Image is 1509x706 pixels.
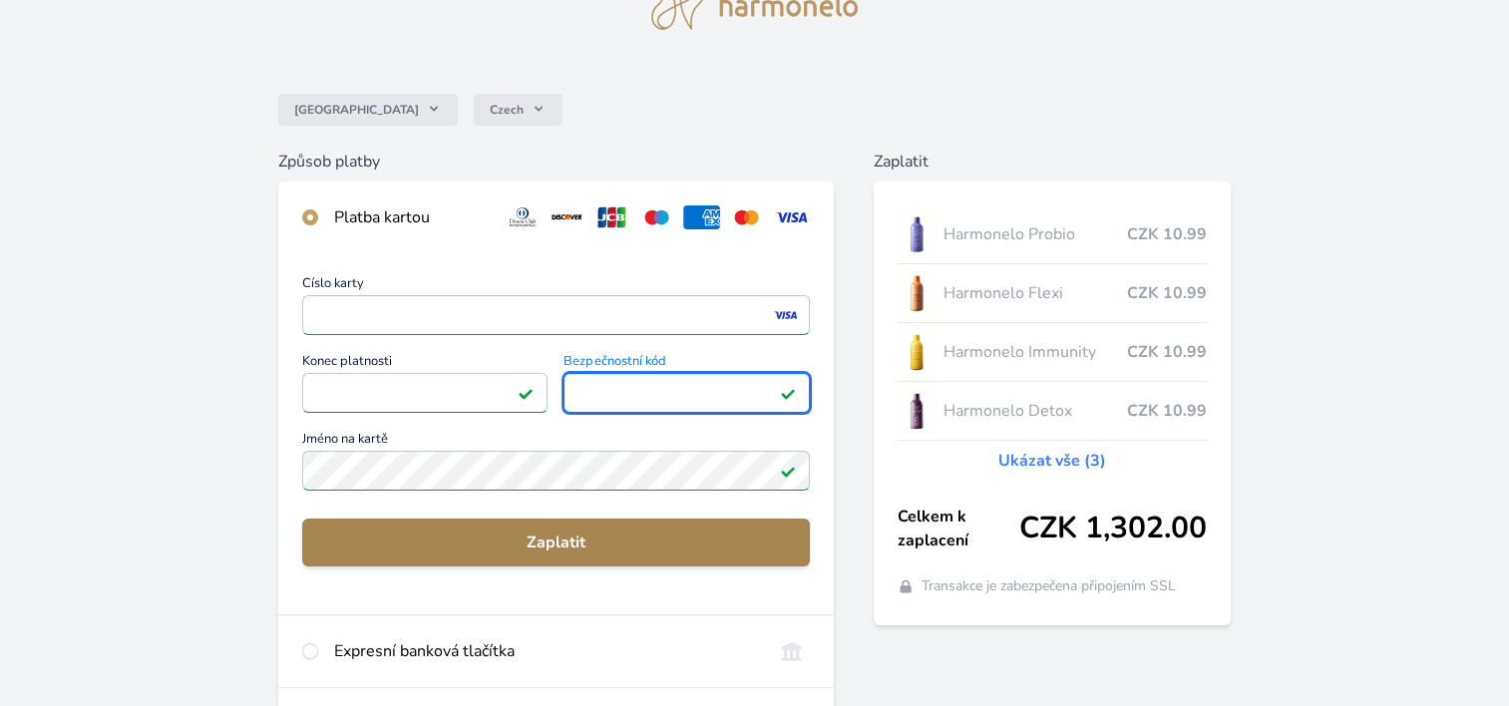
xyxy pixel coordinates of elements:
[302,519,810,566] button: Zaplatit
[474,94,563,126] button: Czech
[780,385,796,401] img: Platné pole
[593,205,630,229] img: jcb.svg
[874,150,1231,174] h6: Zaplatit
[943,281,1127,305] span: Harmonelo Flexi
[728,205,765,229] img: mc.svg
[1127,281,1207,305] span: CZK 10.99
[943,399,1127,423] span: Harmonelo Detox
[772,306,799,324] img: visa
[898,386,936,436] img: DETOX_se_stinem_x-lo.jpg
[334,205,489,229] div: Platba kartou
[302,433,810,451] span: Jméno na kartě
[278,150,834,174] h6: Způsob platby
[311,379,540,407] iframe: Iframe pro datum vypršení platnosti
[294,102,419,118] span: [GEOGRAPHIC_DATA]
[549,205,585,229] img: discover.svg
[302,355,549,373] span: Konec platnosti
[302,277,810,295] span: Číslo karty
[1127,399,1207,423] span: CZK 10.99
[943,340,1127,364] span: Harmonelo Immunity
[898,268,936,318] img: CLEAN_FLEXI_se_stinem_x-hi_(1)-lo.jpg
[898,209,936,259] img: CLEAN_PROBIO_se_stinem_x-lo.jpg
[572,379,801,407] iframe: Iframe pro bezpečnostní kód
[302,451,810,491] input: Jméno na kartěPlatné pole
[564,355,810,373] span: Bezpečnostní kód
[638,205,675,229] img: maestro.svg
[318,530,794,554] span: Zaplatit
[311,301,801,329] iframe: Iframe pro číslo karty
[943,222,1127,246] span: Harmonelo Probio
[1127,222,1207,246] span: CZK 10.99
[1019,511,1207,546] span: CZK 1,302.00
[773,639,810,663] img: onlineBanking_CZ.svg
[998,449,1106,473] a: Ukázat vše (3)
[278,94,458,126] button: [GEOGRAPHIC_DATA]
[1127,340,1207,364] span: CZK 10.99
[334,639,757,663] div: Expresní banková tlačítka
[780,463,796,479] img: Platné pole
[773,205,810,229] img: visa.svg
[683,205,720,229] img: amex.svg
[518,385,534,401] img: Platné pole
[490,102,524,118] span: Czech
[922,576,1176,596] span: Transakce je zabezpečena připojením SSL
[898,505,1019,552] span: Celkem k zaplacení
[505,205,542,229] img: diners.svg
[898,327,936,377] img: IMMUNITY_se_stinem_x-lo.jpg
